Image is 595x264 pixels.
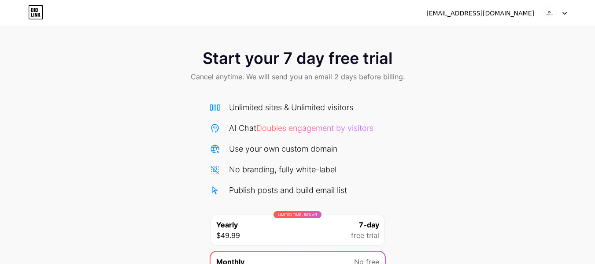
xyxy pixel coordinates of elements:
[216,219,238,230] span: Yearly
[229,143,337,155] div: Use your own custom domain
[229,164,336,175] div: No branding, fully white-label
[541,5,558,22] img: Stone Wood Collections
[359,219,379,230] span: 7-day
[191,71,405,82] span: Cancel anytime. We will send you an email 2 days before billing.
[351,230,379,241] span: free trial
[229,122,373,134] div: AI Chat
[229,184,347,196] div: Publish posts and build email list
[256,123,373,133] span: Doubles engagement by visitors
[426,9,534,18] div: [EMAIL_ADDRESS][DOMAIN_NAME]
[273,211,322,218] div: LIMITED TIME : 50% off
[229,101,353,113] div: Unlimited sites & Unlimited visitors
[203,49,392,67] span: Start your 7 day free trial
[216,230,240,241] span: $49.99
